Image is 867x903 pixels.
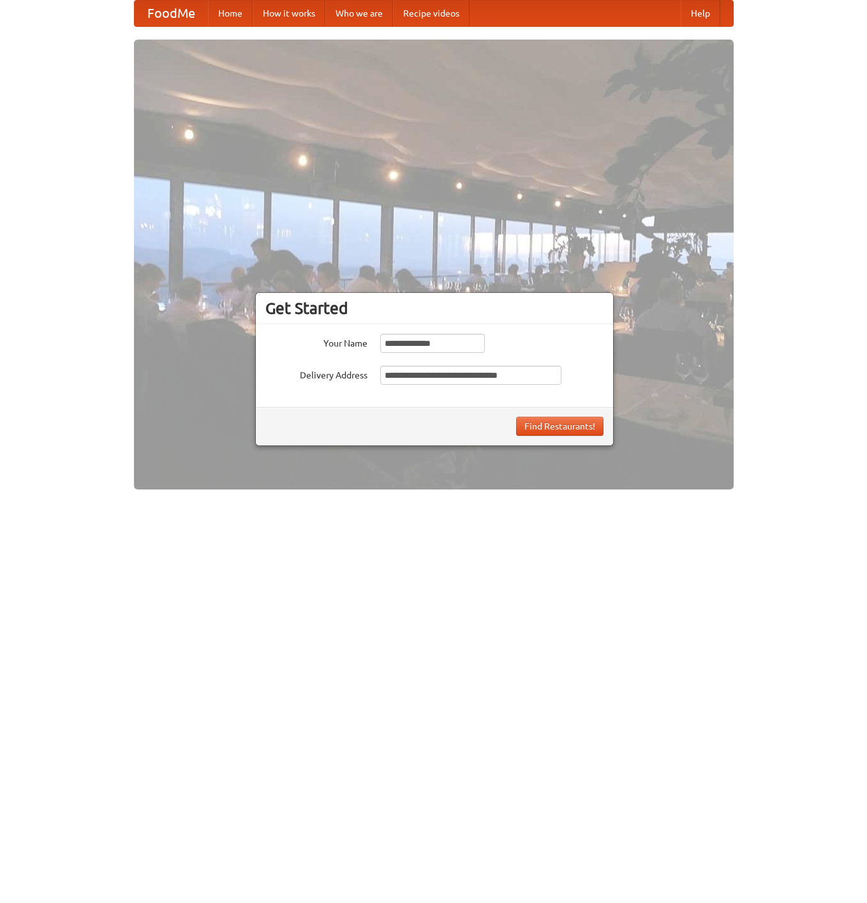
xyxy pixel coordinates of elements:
a: Recipe videos [393,1,470,26]
label: Delivery Address [265,366,367,382]
a: FoodMe [135,1,208,26]
a: Home [208,1,253,26]
a: How it works [253,1,325,26]
h3: Get Started [265,299,604,318]
label: Your Name [265,334,367,350]
a: Who we are [325,1,393,26]
a: Help [681,1,720,26]
button: Find Restaurants! [516,417,604,436]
